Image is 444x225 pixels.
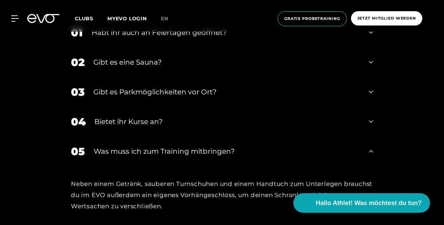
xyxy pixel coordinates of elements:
[93,87,360,97] div: Gibt es Parkmöglichkeiten vor Ort?
[161,15,169,22] span: en
[93,57,360,67] div: Gibt es eine Sauna?
[284,16,340,22] span: Gratis Probetraining
[349,11,424,26] a: Jetzt Mitglied werden
[316,198,422,208] span: Hallo Athlet! Was möchtest du tun?
[71,84,85,100] div: 03
[94,116,360,127] div: Bietet ihr Kurse an?
[275,11,349,26] a: Gratis Probetraining
[75,15,93,22] span: Clubs
[71,114,86,130] div: 04
[71,178,373,212] div: Neben einem Getränk, sauberen Turnschuhen und einem Handtuch zum Unterlegen brauchst du im EVO au...
[107,15,147,22] a: MYEVO LOGIN
[75,15,107,22] a: Clubs
[357,15,416,21] span: Jetzt Mitglied werden
[293,193,430,213] button: Hallo Athlet! Was möchtest du tun?
[94,146,360,157] div: Was muss ich zum Training mitbringen?
[71,55,85,70] div: 02
[71,144,85,159] div: 05
[161,15,177,23] a: en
